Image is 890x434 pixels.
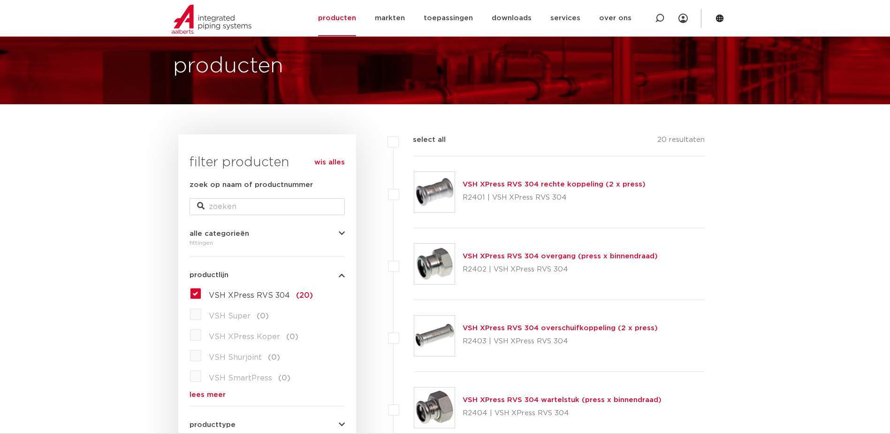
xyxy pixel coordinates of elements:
[463,190,646,205] p: R2401 | VSH XPress RVS 304
[257,312,269,320] span: (0)
[268,354,280,361] span: (0)
[463,181,646,188] a: VSH XPress RVS 304 rechte koppeling (2 x press)
[414,387,455,428] img: Thumbnail for VSH XPress RVS 304 wartelstuk (press x binnendraad)
[190,230,249,237] span: alle categorieën
[190,271,345,279] button: productlijn
[173,51,283,81] h1: producten
[463,406,662,421] p: R2404 | VSH XPress RVS 304
[286,333,298,341] span: (0)
[190,198,345,215] input: zoeken
[463,262,658,277] p: R2402 | VSH XPress RVS 304
[190,421,345,428] button: producttype
[314,157,345,168] a: wis alles
[399,134,446,146] label: select all
[463,334,658,349] p: R2403 | VSH XPress RVS 304
[463,396,662,403] a: VSH XPress RVS 304 wartelstuk (press x binnendraad)
[209,374,272,382] span: VSH SmartPress
[190,179,313,191] label: zoek op naam of productnummer
[209,333,280,341] span: VSH XPress Koper
[209,354,262,361] span: VSH Shurjoint
[278,374,290,382] span: (0)
[463,253,658,260] a: VSH XPress RVS 304 overgang (press x binnendraad)
[414,172,455,212] img: Thumbnail for VSH XPress RVS 304 rechte koppeling (2 x press)
[209,312,251,320] span: VSH Super
[190,421,236,428] span: producttype
[190,230,345,237] button: alle categorieën
[414,244,455,284] img: Thumbnail for VSH XPress RVS 304 overgang (press x binnendraad)
[190,237,345,248] div: fittingen
[414,316,455,356] img: Thumbnail for VSH XPress RVS 304 overschuifkoppeling (2 x press)
[190,391,345,398] a: lees meer
[190,153,345,172] h3: filter producten
[209,292,290,299] span: VSH XPress RVS 304
[657,134,705,149] p: 20 resultaten
[296,292,313,299] span: (20)
[463,325,658,332] a: VSH XPress RVS 304 overschuifkoppeling (2 x press)
[190,271,228,279] span: productlijn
